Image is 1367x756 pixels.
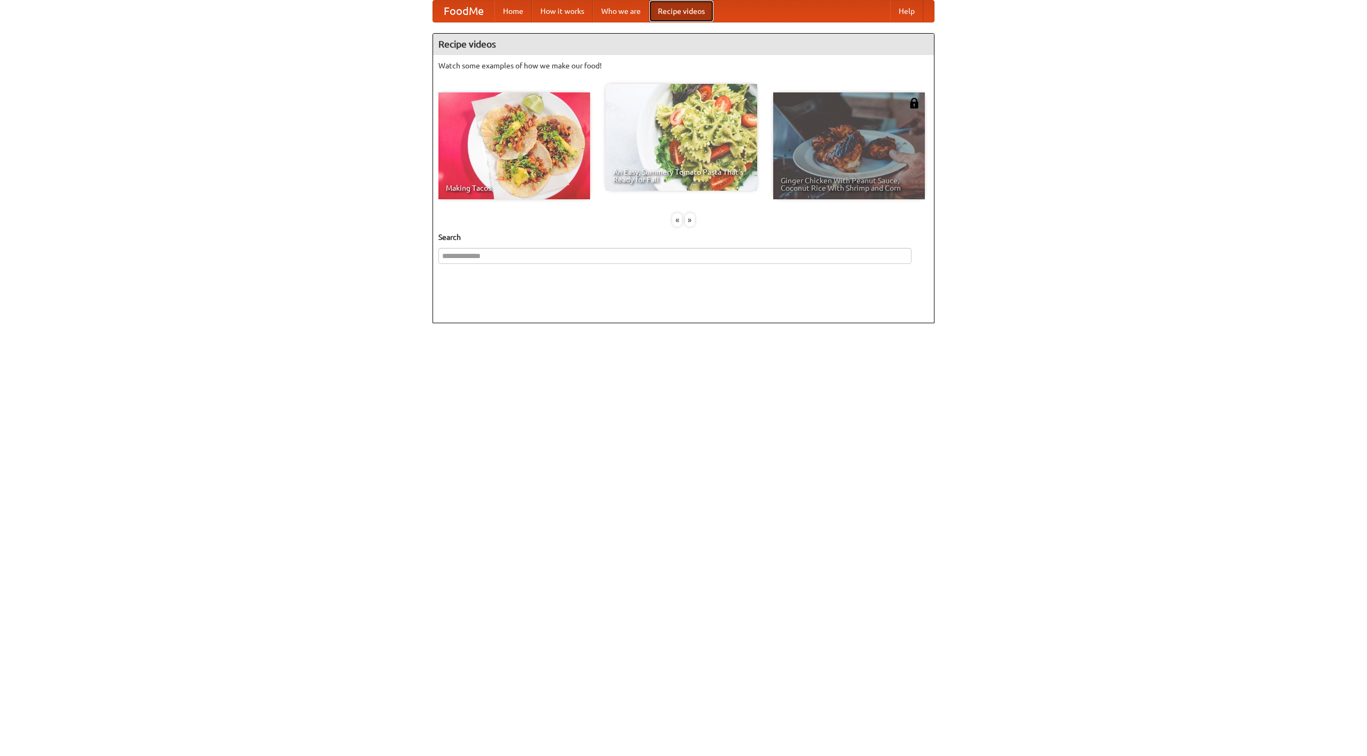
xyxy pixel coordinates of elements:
div: « [672,213,682,227]
a: Help [890,1,923,22]
a: Making Tacos [438,92,590,199]
span: Making Tacos [446,184,583,192]
p: Watch some examples of how we make our food! [438,60,929,71]
a: How it works [532,1,593,22]
a: Home [494,1,532,22]
a: An Easy, Summery Tomato Pasta That's Ready for Fall [606,84,757,191]
div: » [685,213,695,227]
h5: Search [438,232,929,243]
a: Who we are [593,1,649,22]
h4: Recipe videos [433,34,934,55]
span: An Easy, Summery Tomato Pasta That's Ready for Fall [613,168,750,183]
img: 483408.png [909,98,920,108]
a: FoodMe [433,1,494,22]
a: Recipe videos [649,1,713,22]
